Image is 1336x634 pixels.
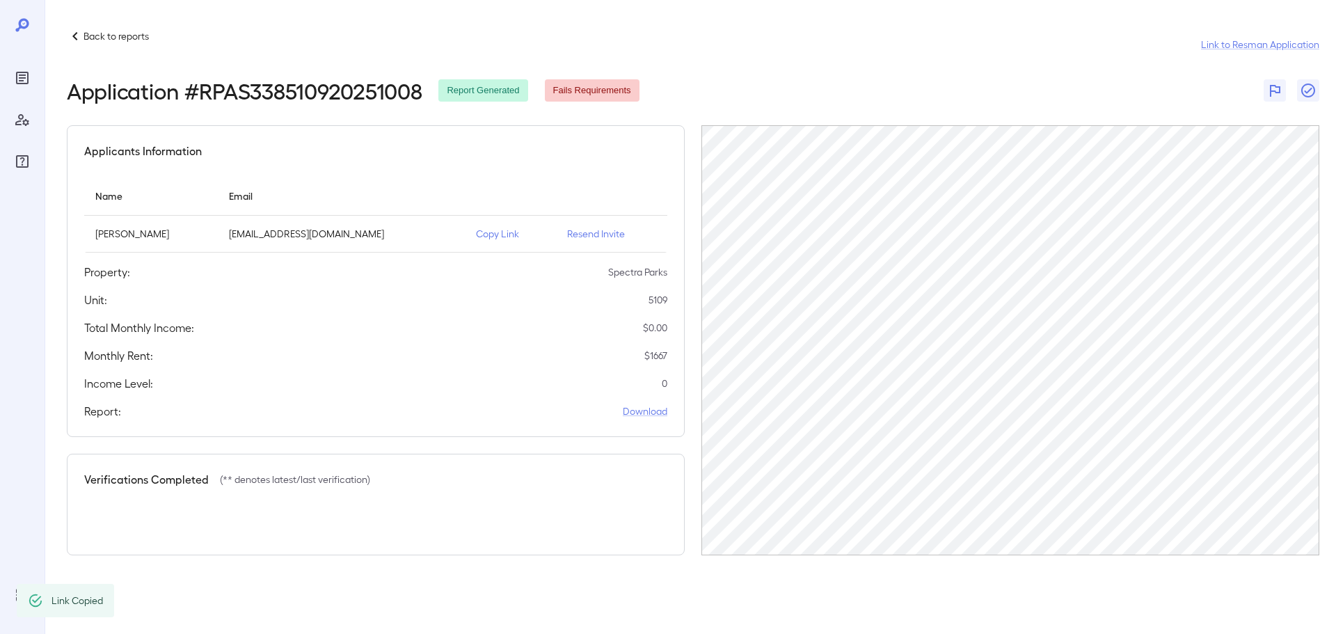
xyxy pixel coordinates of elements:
p: Copy Link [476,227,545,241]
th: Name [84,176,218,216]
p: Spectra Parks [608,265,667,279]
div: Manage Users [11,109,33,131]
p: (** denotes latest/last verification) [220,473,370,486]
a: Download [623,404,667,418]
div: Log Out [11,584,33,606]
h5: Property: [84,264,130,280]
th: Email [218,176,465,216]
h5: Monthly Rent: [84,347,153,364]
h2: Application # RPAS338510920251008 [67,78,422,103]
p: 5109 [649,293,667,307]
p: Back to reports [83,29,149,43]
h5: Income Level: [84,375,153,392]
p: [EMAIL_ADDRESS][DOMAIN_NAME] [229,227,454,241]
span: Fails Requirements [545,84,639,97]
h5: Total Monthly Income: [84,319,194,336]
button: Flag Report [1264,79,1286,102]
h5: Applicants Information [84,143,202,159]
p: $ 0.00 [643,321,667,335]
p: Resend Invite [567,227,656,241]
div: Link Copied [51,588,103,613]
div: FAQ [11,150,33,173]
h5: Report: [84,403,121,420]
p: $ 1667 [644,349,667,363]
h5: Unit: [84,292,107,308]
button: Close Report [1297,79,1319,102]
a: Link to Resman Application [1201,38,1319,51]
span: Report Generated [438,84,527,97]
div: Reports [11,67,33,89]
p: [PERSON_NAME] [95,227,207,241]
table: simple table [84,176,667,253]
h5: Verifications Completed [84,471,209,488]
p: 0 [662,377,667,390]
